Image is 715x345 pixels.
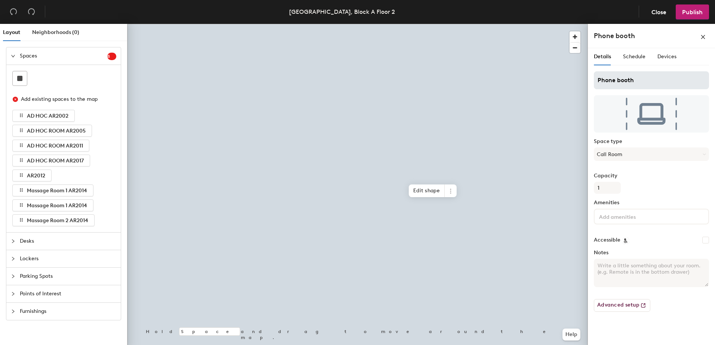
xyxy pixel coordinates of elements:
[11,257,15,261] span: collapsed
[594,299,650,312] button: Advanced setup
[700,34,706,40] span: close
[651,9,666,16] span: Close
[409,184,445,197] span: Edit shape
[107,54,116,59] span: 8
[594,237,620,243] label: Accessible
[12,184,93,196] button: Massage Room 1 AR2014
[13,97,18,102] span: close-circle
[27,143,83,149] span: AD HOC ROOM AR2011
[27,187,87,194] span: Massage Room 1 AR2014
[3,29,20,35] span: Layout
[20,47,107,65] span: Spaces
[594,31,635,41] h4: Phone booth
[12,214,95,226] button: Massage Room 2 AR2014
[20,250,116,267] span: Lockers
[12,110,75,122] button: AD HOC AR2002
[676,4,709,19] button: Publish
[594,200,709,206] label: Amenities
[289,7,395,16] div: [GEOGRAPHIC_DATA], Block A Floor 2
[12,140,89,152] button: AD HOC ROOM AR2011
[6,4,21,19] button: Undo (⌘ + Z)
[12,199,93,211] button: Massage Room 1 AR2014
[20,268,116,285] span: Parking Spots
[11,292,15,296] span: collapsed
[11,309,15,314] span: collapsed
[27,158,84,164] span: AD HOC ROOM AR2017
[12,170,52,181] button: AR2012
[657,53,676,60] span: Devices
[12,155,90,167] button: AD HOC ROOM AR2017
[20,233,116,250] span: Desks
[594,173,709,179] label: Capacity
[32,29,79,35] span: Neighborhoods (0)
[594,95,709,133] img: The space named Phone booth
[594,147,709,161] button: Call Room
[107,53,116,60] sup: 8
[682,9,703,16] span: Publish
[594,53,611,60] span: Details
[27,217,88,224] span: Massage Room 2 AR2014
[562,329,580,341] button: Help
[11,54,15,58] span: expanded
[27,128,86,134] span: AD HOC ROOM AR2005
[598,212,665,221] input: Add amenities
[594,250,709,256] label: Notes
[24,4,39,19] button: Redo (⌘ + ⇧ + Z)
[11,239,15,243] span: collapsed
[645,4,673,19] button: Close
[11,274,15,279] span: collapsed
[27,202,87,209] span: Massage Room 1 AR2014
[20,303,116,320] span: Furnishings
[21,95,110,103] div: Add existing spaces to the map
[12,125,92,137] button: AD HOC ROOM AR2005
[27,113,68,119] span: AD HOC AR2002
[594,139,709,144] label: Space type
[27,172,45,179] span: AR2012
[623,53,645,60] span: Schedule
[20,285,116,302] span: Points of Interest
